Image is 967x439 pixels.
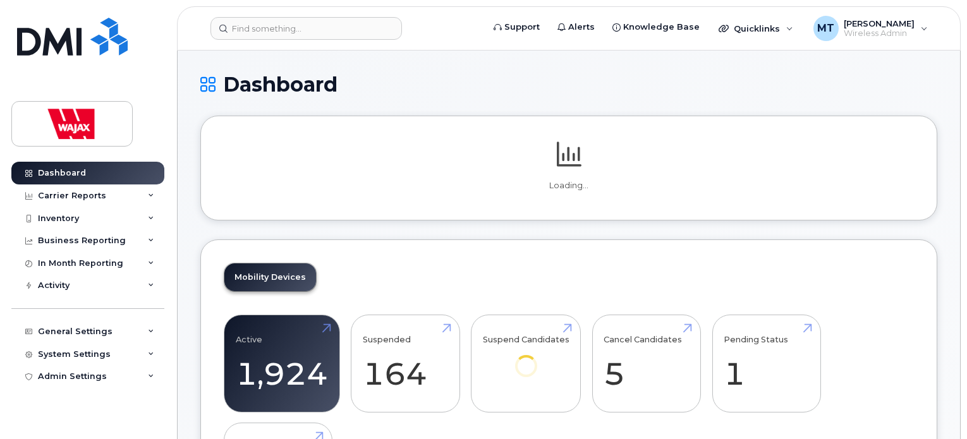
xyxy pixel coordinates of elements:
a: Active 1,924 [236,322,328,406]
a: Pending Status 1 [724,322,809,406]
h1: Dashboard [200,73,937,95]
a: Suspended 164 [363,322,448,406]
a: Mobility Devices [224,263,316,291]
a: Suspend Candidates [483,322,569,395]
a: Cancel Candidates 5 [604,322,689,406]
p: Loading... [224,180,914,191]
